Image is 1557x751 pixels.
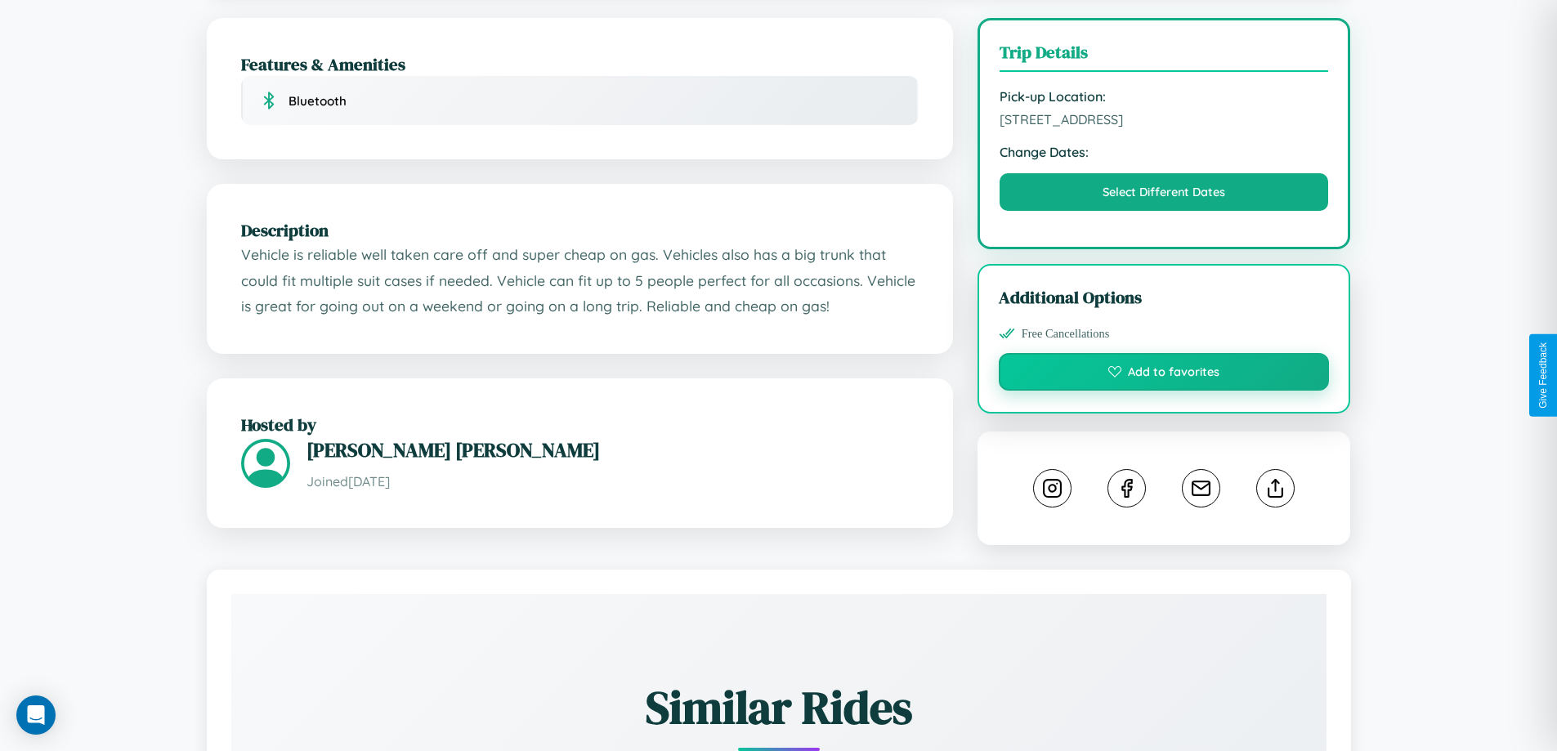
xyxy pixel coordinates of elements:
button: Select Different Dates [1000,173,1329,211]
p: Vehicle is reliable well taken care off and super cheap on gas. Vehicles also has a big trunk tha... [241,242,919,320]
strong: Pick-up Location: [1000,88,1329,105]
span: [STREET_ADDRESS] [1000,111,1329,127]
span: Free Cancellations [1022,327,1110,341]
button: Add to favorites [999,353,1330,391]
h2: Hosted by [241,413,919,436]
p: Joined [DATE] [306,470,919,494]
div: Give Feedback [1537,342,1549,409]
h3: [PERSON_NAME] [PERSON_NAME] [306,436,919,463]
h2: Description [241,218,919,242]
span: Bluetooth [289,93,347,109]
h2: Similar Rides [289,676,1269,739]
h3: Trip Details [1000,40,1329,72]
h3: Additional Options [999,285,1330,309]
div: Open Intercom Messenger [16,695,56,735]
h2: Features & Amenities [241,52,919,76]
strong: Change Dates: [1000,144,1329,160]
